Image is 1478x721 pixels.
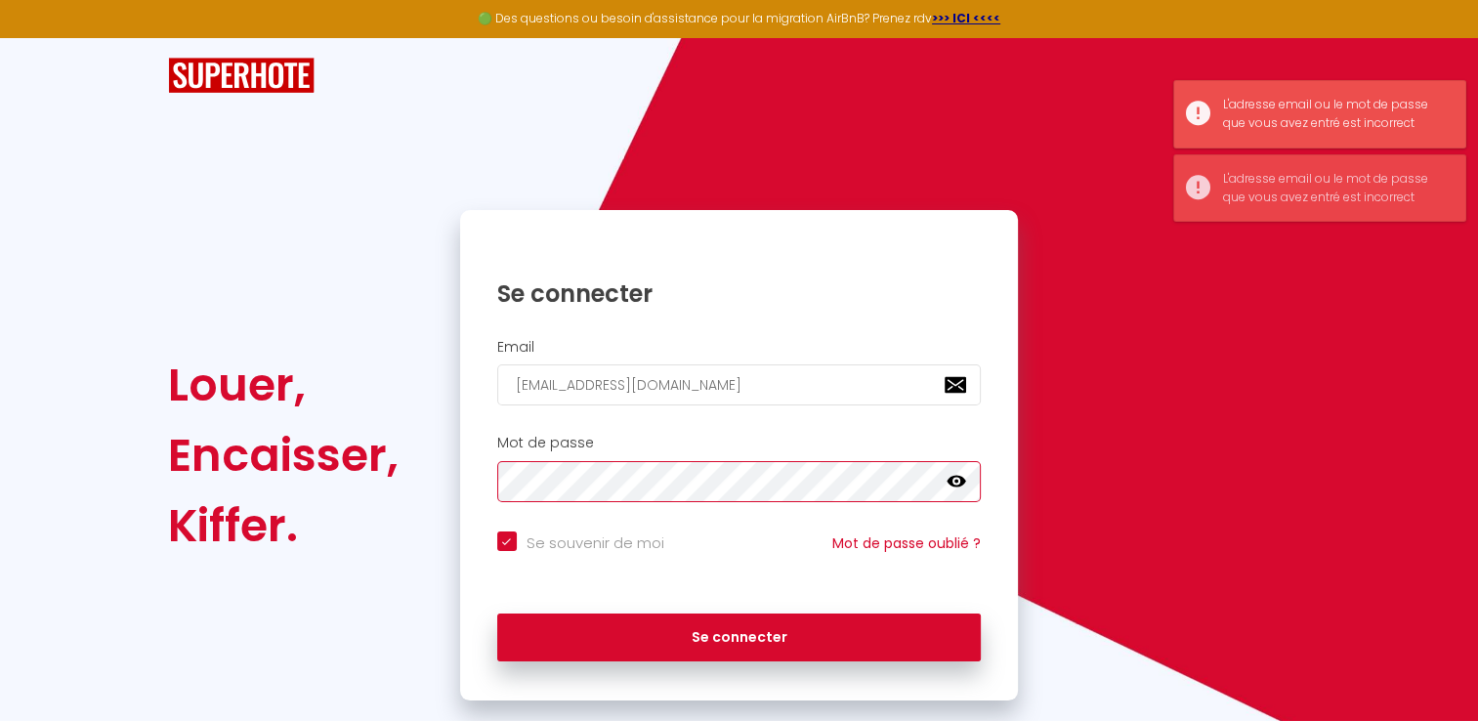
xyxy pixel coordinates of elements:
input: Ton Email [497,364,982,405]
div: L'adresse email ou le mot de passe que vous avez entré est incorrect [1223,170,1446,207]
div: L'adresse email ou le mot de passe que vous avez entré est incorrect [1223,96,1446,133]
img: SuperHote logo [168,58,315,94]
div: Encaisser, [168,420,399,490]
button: Se connecter [497,614,982,662]
h2: Mot de passe [497,435,982,451]
a: Mot de passe oublié ? [832,533,981,553]
h1: Se connecter [497,278,982,309]
a: >>> ICI <<<< [932,10,1000,26]
h2: Email [497,339,982,356]
div: Louer, [168,350,399,420]
div: Kiffer. [168,490,399,561]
